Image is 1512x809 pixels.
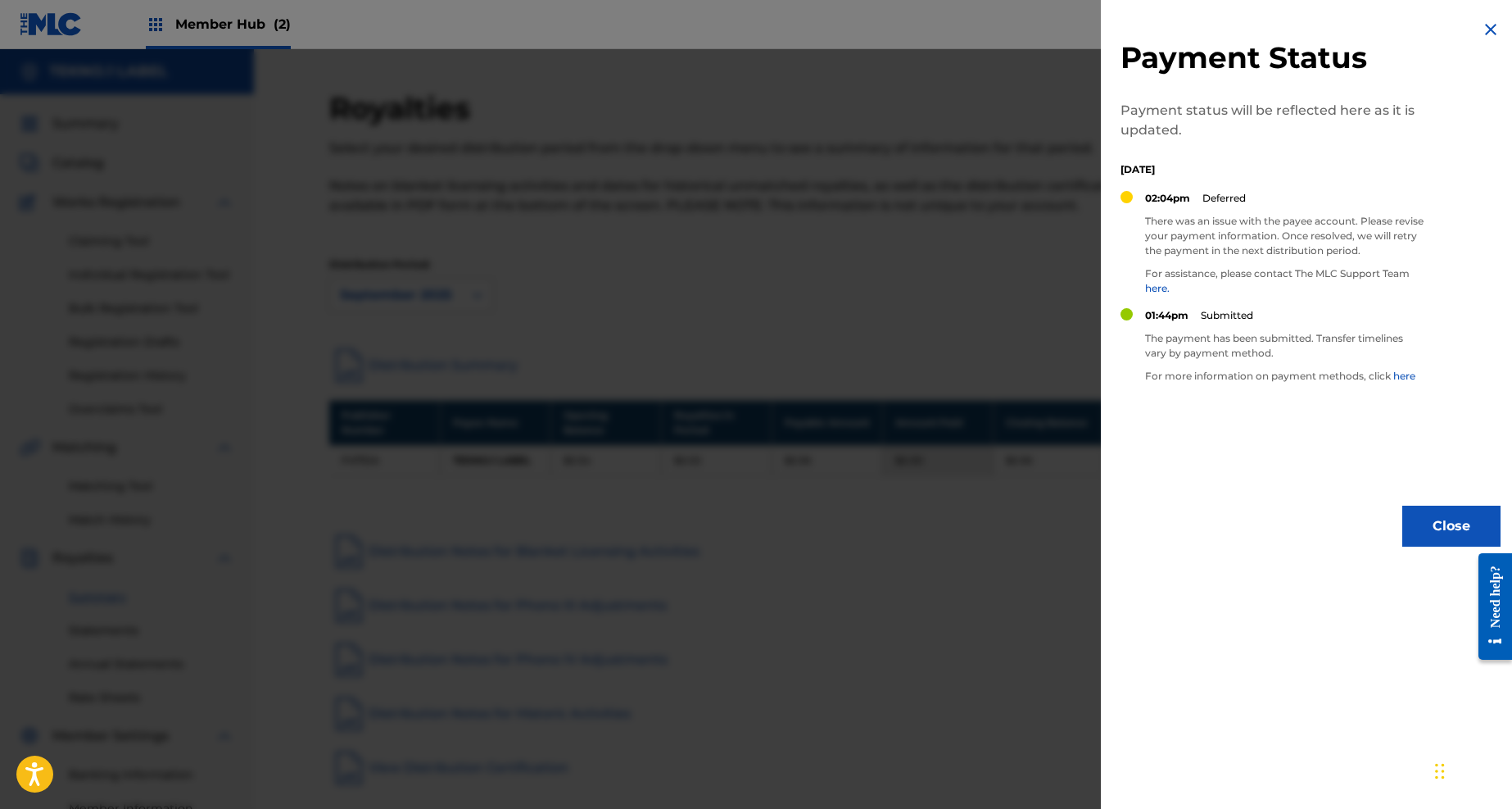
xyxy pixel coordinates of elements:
div: Drag [1435,747,1445,796]
p: Payment status will be reflected here as it is updated. [1120,101,1424,140]
button: Close [1402,506,1501,547]
p: 02:04pm [1145,191,1190,206]
iframe: Chat Widget [1430,730,1512,809]
h2: Payment Status [1120,39,1424,76]
p: The payment has been submitted. Transfer timelines vary by payment method. [1145,331,1424,361]
p: [DATE] [1120,162,1424,177]
p: 01:44pm [1145,308,1188,323]
img: MLC Logo [20,12,83,36]
iframe: Resource Center [1466,539,1512,674]
p: Deferred [1202,191,1246,206]
p: For more information on payment methods, click [1145,369,1424,384]
p: For assistance, please contact The MLC Support Team [1145,266,1424,296]
span: (2) [274,16,291,32]
p: Submitted [1201,308,1253,323]
a: here. [1145,282,1170,294]
img: Top Rightsholders [146,15,165,34]
p: There was an issue with the payee account. Please revise your payment information. Once resolved,... [1145,214,1424,258]
a: here [1393,370,1415,382]
span: Member Hub [175,15,291,34]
